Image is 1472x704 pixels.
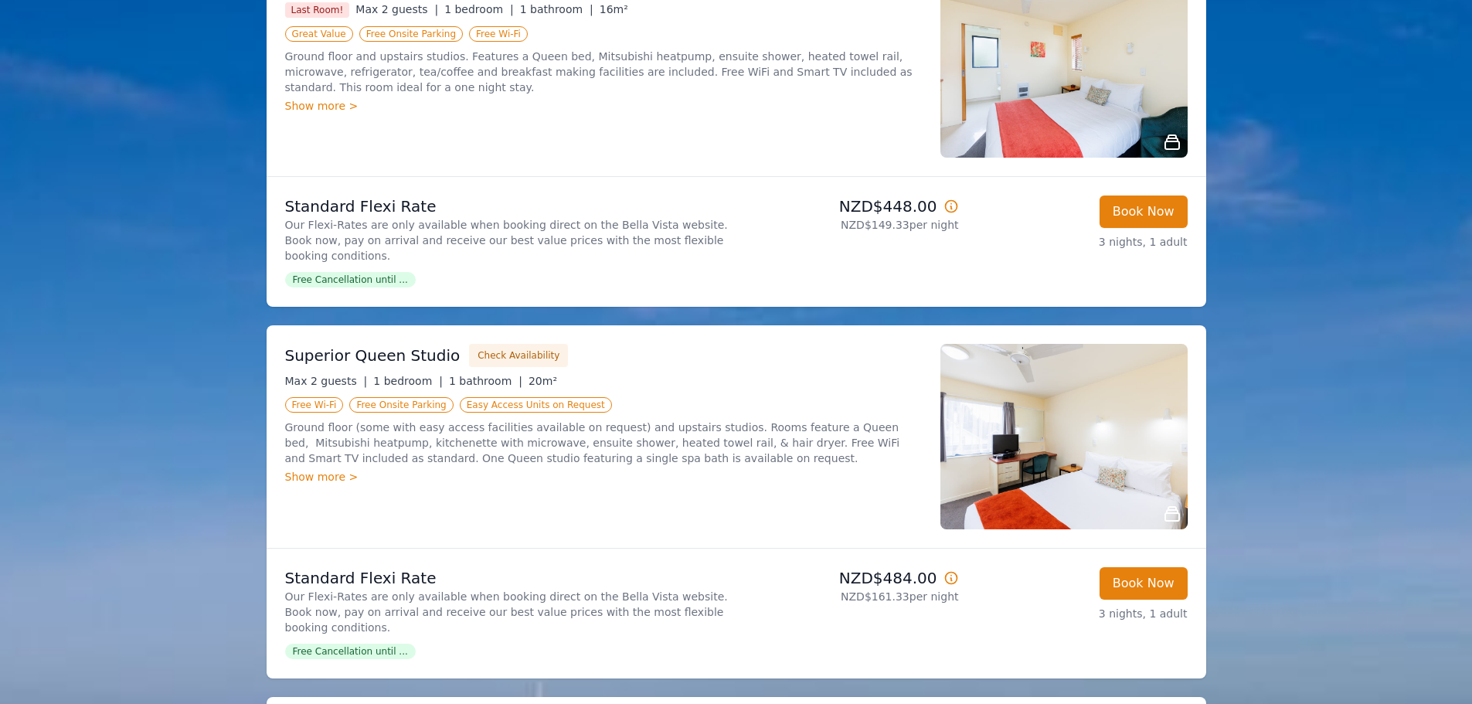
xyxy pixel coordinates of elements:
p: NZD$448.00 [743,196,959,217]
p: Our Flexi-Rates are only available when booking direct on the Bella Vista website. Book now, pay ... [285,217,730,264]
div: Show more > [285,469,922,485]
div: Show more > [285,98,922,114]
span: 1 bathroom | [449,375,522,387]
span: Last Room! [285,2,350,18]
span: Free Wi-Fi [469,26,528,42]
p: NZD$161.33 per night [743,589,959,604]
span: Free Onsite Parking [359,26,463,42]
p: Ground floor and upstairs studios. Features a Queen bed, Mitsubishi heatpump, ensuite shower, hea... [285,49,922,95]
span: Max 2 guests | [285,375,368,387]
p: Ground floor (some with easy access facilities available on request) and upstairs studios. Rooms ... [285,420,922,466]
span: Free Cancellation until ... [285,644,416,659]
span: Free Wi-Fi [285,397,344,413]
span: 1 bathroom | [520,3,593,15]
p: Standard Flexi Rate [285,196,730,217]
p: 3 nights, 1 adult [971,606,1188,621]
span: 20m² [529,375,557,387]
button: Check Availability [469,344,568,367]
span: Great Value [285,26,353,42]
span: Max 2 guests | [355,3,438,15]
p: 3 nights, 1 adult [971,234,1188,250]
h3: Superior Queen Studio [285,345,461,366]
p: Standard Flexi Rate [285,567,730,589]
span: Free Onsite Parking [349,397,453,413]
p: NZD$484.00 [743,567,959,589]
span: Free Cancellation until ... [285,272,416,287]
button: Book Now [1100,196,1188,228]
span: 1 bedroom | [373,375,443,387]
span: Easy Access Units on Request [460,397,612,413]
span: 16m² [600,3,628,15]
button: Book Now [1100,567,1188,600]
p: NZD$149.33 per night [743,217,959,233]
p: Our Flexi-Rates are only available when booking direct on the Bella Vista website. Book now, pay ... [285,589,730,635]
span: 1 bedroom | [444,3,514,15]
